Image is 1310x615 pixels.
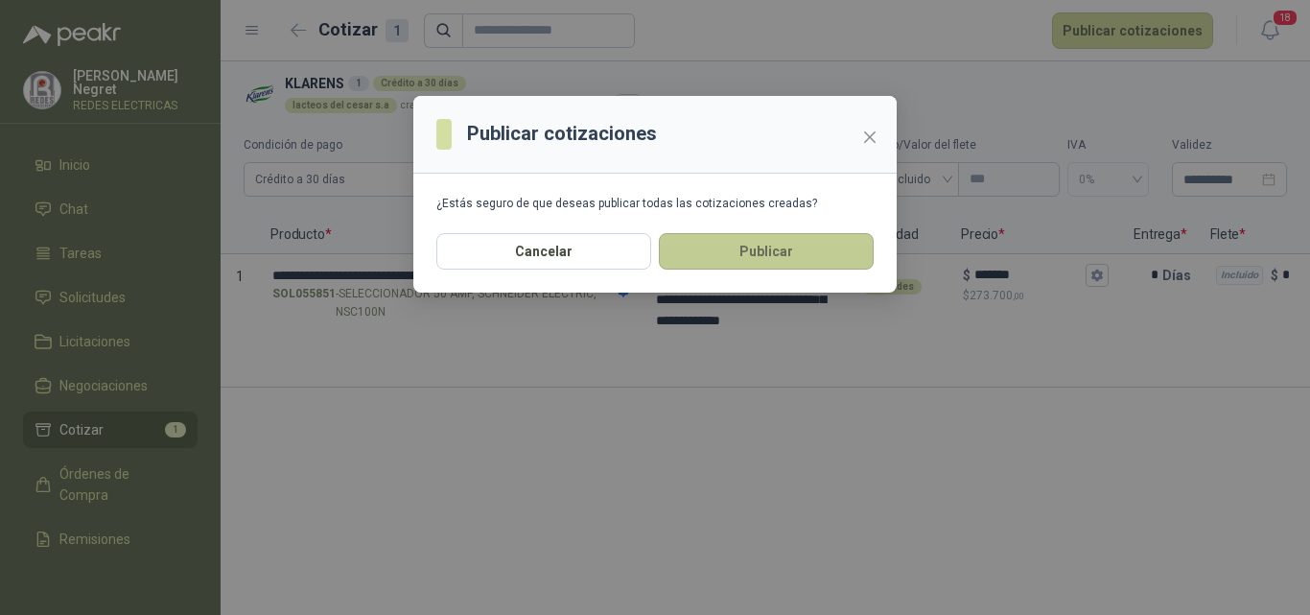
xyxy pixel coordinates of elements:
[854,122,885,153] button: Close
[659,233,874,270] button: Publicar
[436,197,874,210] div: ¿Estás seguro de que deseas publicar todas las cotizaciones creadas?
[436,233,651,270] button: Cancelar
[862,130,877,145] span: close
[467,119,657,149] h3: Publicar cotizaciones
